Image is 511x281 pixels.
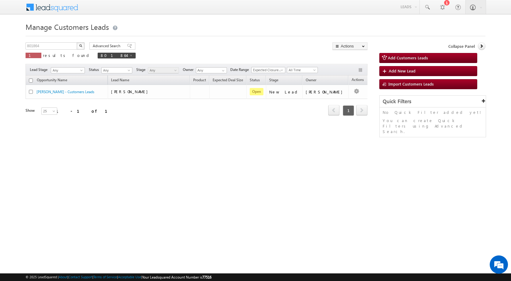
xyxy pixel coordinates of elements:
[136,67,148,72] span: Stage
[287,67,318,73] a: All Time
[101,53,127,58] span: 801864
[251,67,285,73] a: Expected Closure Date
[252,67,283,73] span: Expected Closure Date
[43,53,91,58] span: results found
[101,67,132,73] a: Any
[26,22,109,32] span: Manage Customers Leads
[183,67,196,72] span: Owner
[328,106,339,115] a: prev
[148,67,179,73] a: Any
[59,275,68,279] a: About
[250,88,263,95] span: Open
[196,67,227,73] input: Type to Search
[93,43,122,49] span: Advanced Search
[328,105,339,115] span: prev
[79,44,82,47] img: Search
[29,53,38,58] span: 1
[51,67,85,73] a: Any
[388,55,428,60] span: Add Customers Leads
[202,275,211,279] span: 77516
[148,68,177,73] span: Any
[219,68,226,74] a: Show All Items
[349,76,367,84] span: Actions
[68,275,92,279] a: Contact Support
[306,78,316,82] span: Owner
[193,78,206,82] span: Product
[51,68,83,73] span: Any
[388,81,434,86] span: Import Customers Leads
[210,77,246,85] a: Expected Deal Size
[383,118,483,134] p: You can create Quick Filters using Advanced Search.
[89,67,101,72] span: Status
[26,108,36,113] div: Show
[42,108,58,114] span: 25
[389,68,415,73] span: Add New Lead
[247,77,263,85] a: Status
[36,90,94,94] a: [PERSON_NAME] - Customers Leads
[30,67,50,72] span: Lead Stage
[37,78,67,82] span: Opportunity Name
[29,79,33,83] input: Check all records
[383,110,483,115] p: No Quick Filter added yet!
[343,105,354,116] span: 1
[142,275,211,279] span: Your Leadsquared Account Number is
[380,96,486,107] div: Quick Filters
[213,78,243,82] span: Expected Deal Size
[269,78,278,82] span: Stage
[102,68,130,73] span: Any
[26,274,211,280] span: © 2025 LeadSquared | | | | |
[448,44,475,49] span: Collapse Panel
[93,275,117,279] a: Terms of Service
[230,67,251,72] span: Date Range
[356,105,367,115] span: next
[356,106,367,115] a: next
[118,275,141,279] a: Acceptable Use
[41,107,57,115] a: 25
[332,42,367,50] button: Actions
[269,89,300,95] div: New Lead
[111,89,151,94] span: [PERSON_NAME]
[287,67,316,73] span: All Time
[56,107,115,114] div: 1 - 1 of 1
[108,77,132,85] span: Lead Name
[306,89,346,95] div: [PERSON_NAME]
[34,77,70,85] a: Opportunity Name
[266,77,281,85] a: Stage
